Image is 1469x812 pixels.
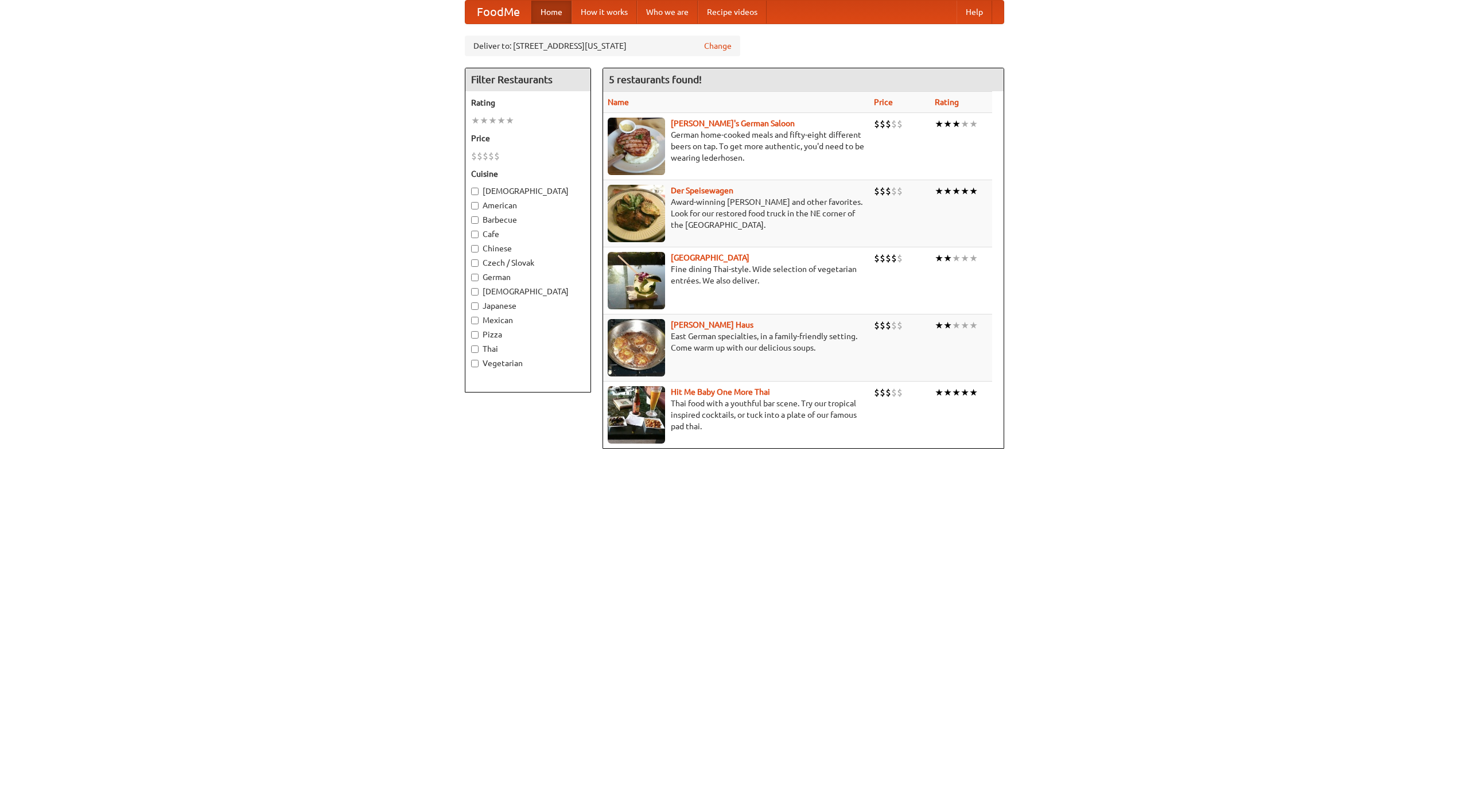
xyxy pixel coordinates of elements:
li: $ [897,118,903,130]
a: FoodMe [465,1,531,24]
input: Pizza [471,331,479,339]
li: $ [874,319,880,332]
li: $ [885,386,891,399]
img: speisewagen.jpg [608,185,665,242]
h4: Filter Restaurants [465,68,590,91]
li: ★ [952,386,961,399]
li: ★ [497,114,506,127]
a: Rating [935,98,959,107]
li: ★ [952,319,961,332]
label: American [471,200,585,211]
label: Barbecue [471,214,585,226]
li: ★ [935,118,943,130]
li: ★ [961,252,969,265]
a: Name [608,98,629,107]
li: $ [488,150,494,162]
a: [PERSON_NAME]'s German Saloon [671,119,795,128]
li: $ [471,150,477,162]
li: ★ [969,185,978,197]
li: ★ [952,118,961,130]
a: Hit Me Baby One More Thai [671,387,770,397]
li: $ [477,150,483,162]
li: ★ [935,386,943,399]
a: Who we are [637,1,698,24]
li: $ [880,185,885,197]
input: [DEMOGRAPHIC_DATA] [471,288,479,296]
li: $ [897,185,903,197]
label: [DEMOGRAPHIC_DATA] [471,286,585,297]
label: [DEMOGRAPHIC_DATA] [471,185,585,197]
input: Chinese [471,245,479,252]
li: ★ [488,114,497,127]
input: Japanese [471,302,479,310]
li: $ [483,150,488,162]
img: babythai.jpg [608,386,665,444]
li: ★ [943,185,952,197]
div: Deliver to: [STREET_ADDRESS][US_STATE] [465,36,740,56]
li: ★ [969,319,978,332]
li: $ [891,185,897,197]
a: [PERSON_NAME] Haus [671,320,753,329]
li: $ [880,118,885,130]
input: Cafe [471,231,479,238]
a: Help [957,1,992,24]
img: kohlhaus.jpg [608,319,665,376]
label: Thai [471,343,585,355]
li: $ [897,319,903,332]
p: Thai food with a youthful bar scene. Try our tropical inspired cocktails, or tuck into a plate of... [608,398,865,432]
input: American [471,202,479,209]
label: Vegetarian [471,358,585,369]
ng-pluralize: 5 restaurants found! [609,74,702,85]
li: ★ [943,386,952,399]
li: ★ [961,185,969,197]
img: satay.jpg [608,252,665,309]
li: ★ [961,386,969,399]
label: Mexican [471,314,585,326]
label: Japanese [471,300,585,312]
li: $ [891,386,897,399]
li: ★ [969,118,978,130]
input: [DEMOGRAPHIC_DATA] [471,188,479,195]
li: ★ [952,185,961,197]
input: Czech / Slovak [471,259,479,267]
label: German [471,271,585,283]
p: Award-winning [PERSON_NAME] and other favorites. Look for our restored food truck in the NE corne... [608,196,865,231]
li: ★ [952,252,961,265]
li: $ [885,319,891,332]
a: How it works [572,1,637,24]
li: $ [880,386,885,399]
li: $ [891,252,897,265]
li: ★ [506,114,514,127]
input: German [471,274,479,281]
li: ★ [471,114,480,127]
li: ★ [943,252,952,265]
li: $ [494,150,500,162]
li: ★ [480,114,488,127]
li: $ [885,252,891,265]
li: $ [880,319,885,332]
li: $ [874,118,880,130]
a: Change [704,40,732,52]
a: Home [531,1,572,24]
label: Chinese [471,243,585,254]
li: ★ [969,386,978,399]
li: ★ [935,185,943,197]
li: $ [880,252,885,265]
h5: Cuisine [471,168,585,180]
h5: Rating [471,97,585,108]
input: Thai [471,345,479,353]
a: Der Speisewagen [671,186,733,195]
li: $ [885,185,891,197]
li: ★ [943,118,952,130]
li: $ [874,185,880,197]
li: ★ [935,319,943,332]
li: $ [897,252,903,265]
p: East German specialties, in a family-friendly setting. Come warm up with our delicious soups. [608,331,865,353]
li: $ [891,319,897,332]
p: German home-cooked meals and fifty-eight different beers on tap. To get more authentic, you'd nee... [608,129,865,164]
input: Barbecue [471,216,479,224]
